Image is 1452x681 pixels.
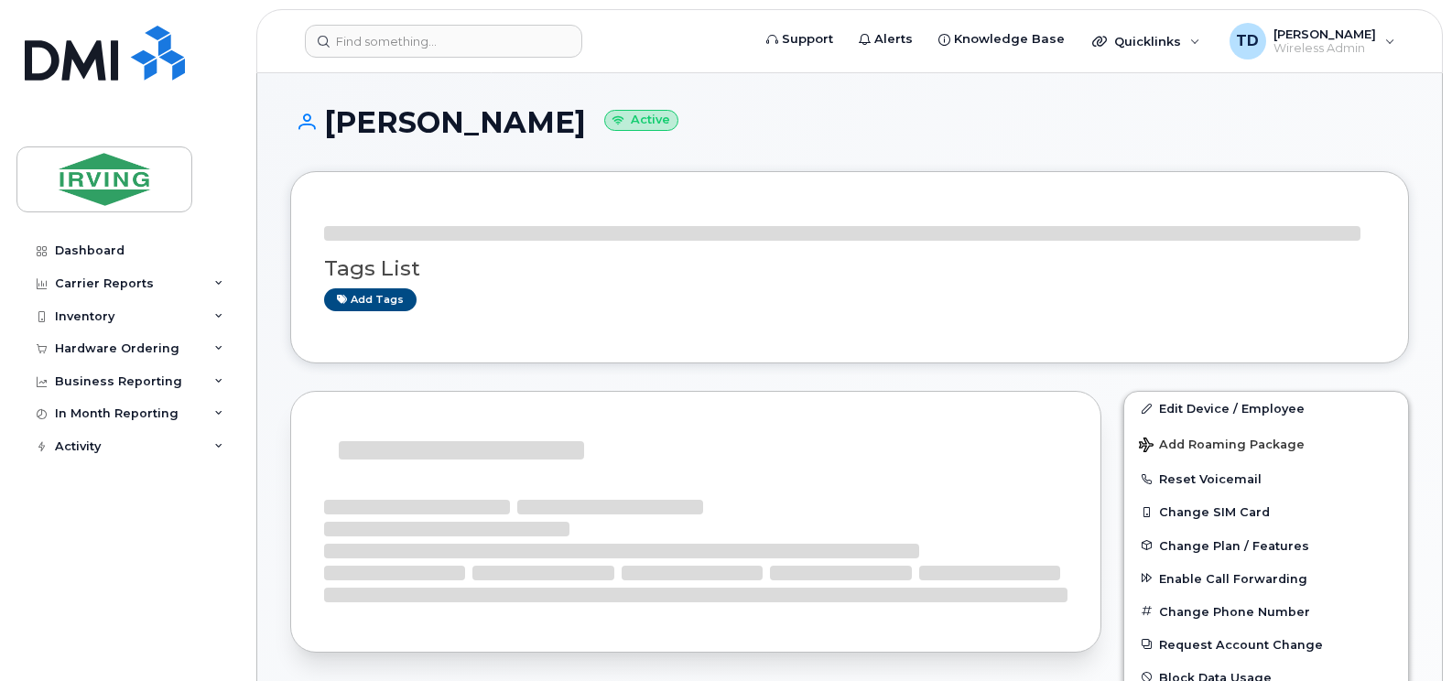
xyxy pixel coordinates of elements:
a: Add tags [324,288,417,311]
button: Change Phone Number [1124,595,1408,628]
button: Request Account Change [1124,628,1408,661]
button: Change Plan / Features [1124,529,1408,562]
button: Reset Voicemail [1124,462,1408,495]
span: Enable Call Forwarding [1159,571,1307,585]
small: Active [604,110,678,131]
span: Add Roaming Package [1139,438,1305,455]
button: Change SIM Card [1124,495,1408,528]
button: Enable Call Forwarding [1124,562,1408,595]
a: Edit Device / Employee [1124,392,1408,425]
span: Change Plan / Features [1159,538,1309,552]
h3: Tags List [324,257,1375,280]
h1: [PERSON_NAME] [290,106,1409,138]
button: Add Roaming Package [1124,425,1408,462]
